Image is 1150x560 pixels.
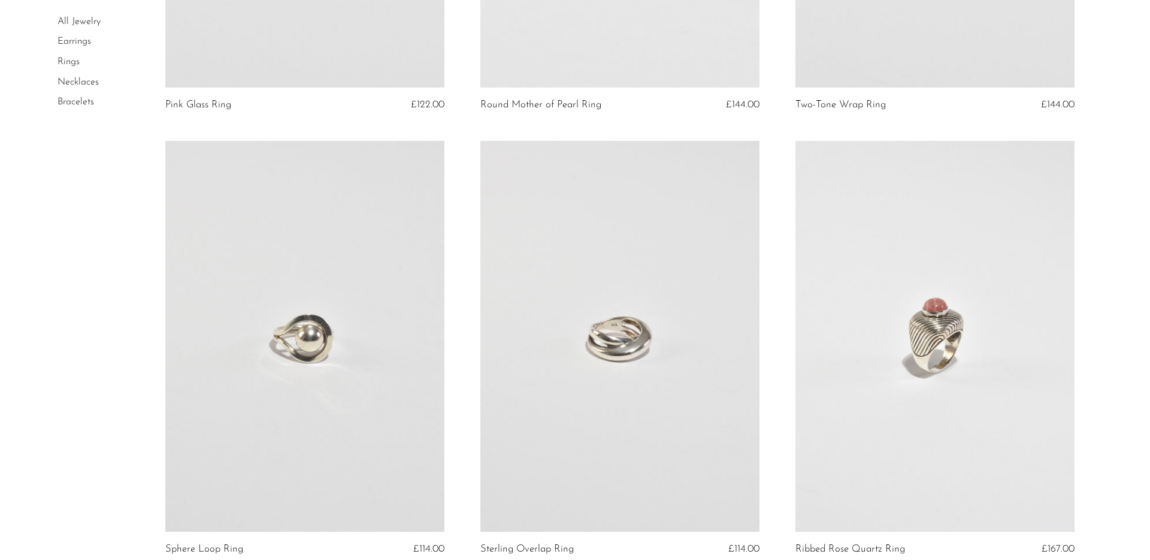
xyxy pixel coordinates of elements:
a: Ribbed Rose Quartz Ring [795,544,905,555]
a: Earrings [57,37,91,47]
a: Two-Tone Wrap Ring [795,100,886,110]
a: All Jewelry [57,17,101,26]
span: £114.00 [413,544,444,554]
span: £144.00 [726,100,759,110]
span: £167.00 [1042,544,1075,554]
span: £122.00 [411,100,444,110]
span: £114.00 [728,544,759,554]
a: Rings [57,57,80,67]
a: Bracelets [57,97,94,107]
a: Pink Glass Ring [165,100,231,110]
a: Necklaces [57,77,99,87]
a: Sterling Overlap Ring [480,544,574,555]
span: £144.00 [1041,100,1075,110]
a: Sphere Loop Ring [165,544,243,555]
a: Round Mother of Pearl Ring [480,100,601,110]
